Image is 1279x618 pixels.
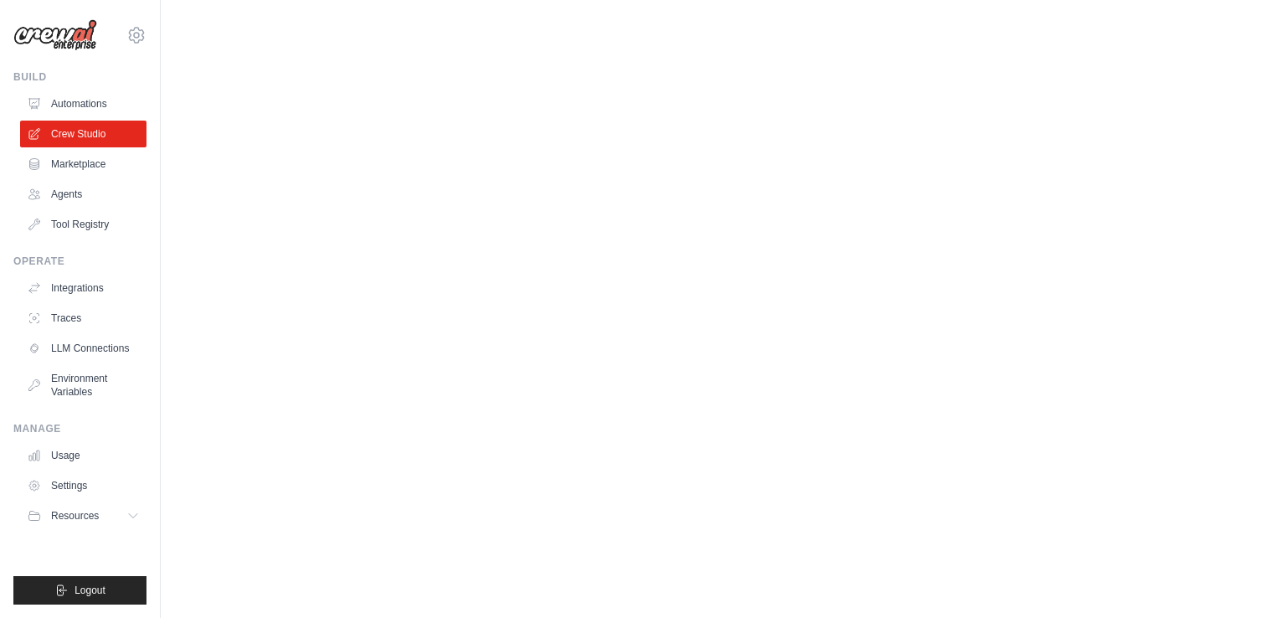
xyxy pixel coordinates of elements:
a: Environment Variables [20,365,146,405]
button: Resources [20,502,146,529]
a: Automations [20,90,146,117]
a: Settings [20,472,146,499]
div: Build [13,70,146,84]
a: Usage [20,442,146,469]
a: Tool Registry [20,211,146,238]
span: Resources [51,509,99,523]
button: Logout [13,576,146,605]
img: Logo [13,19,97,51]
a: LLM Connections [20,335,146,362]
div: Operate [13,255,146,268]
a: Traces [20,305,146,332]
div: Manage [13,422,146,435]
a: Agents [20,181,146,208]
span: Logout [74,584,105,597]
a: Crew Studio [20,121,146,147]
a: Marketplace [20,151,146,178]
a: Integrations [20,275,146,301]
